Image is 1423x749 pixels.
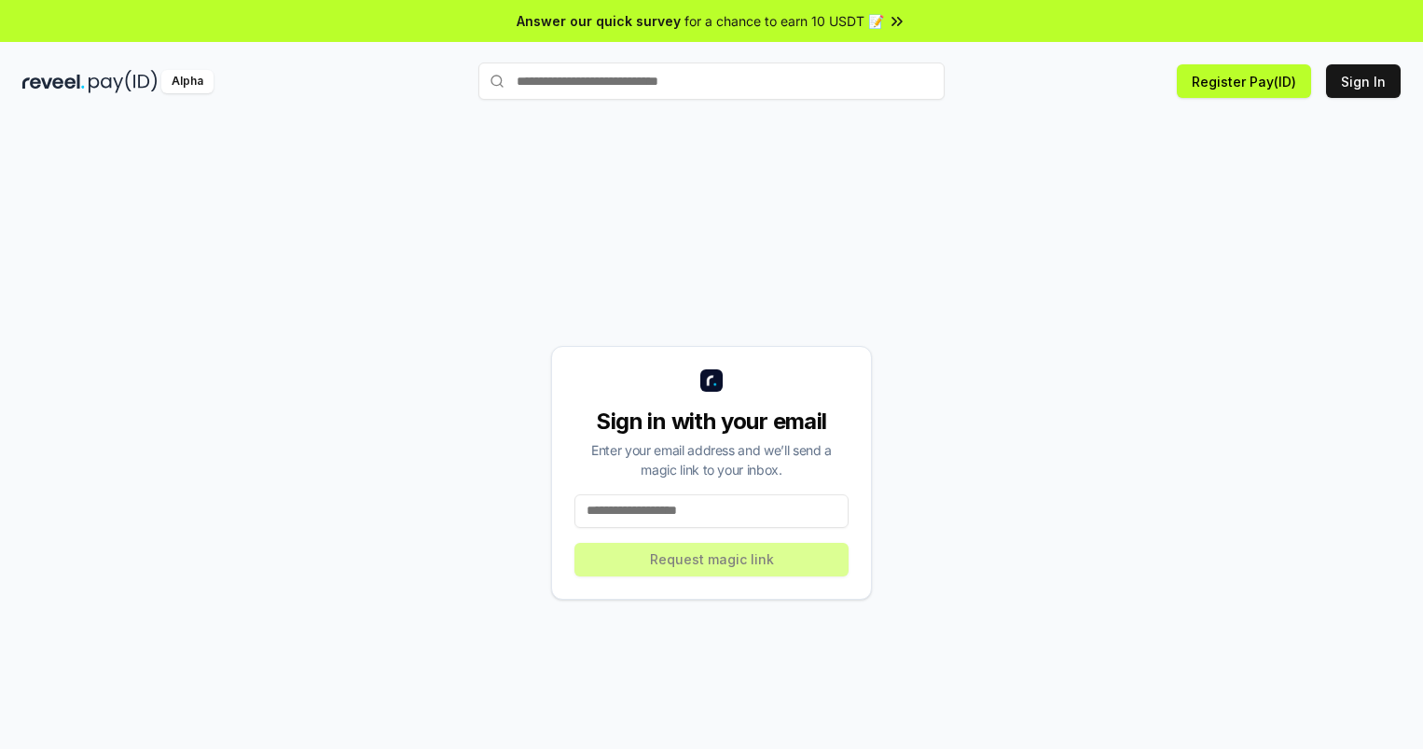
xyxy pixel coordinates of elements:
img: pay_id [89,70,158,93]
span: for a chance to earn 10 USDT 📝 [684,11,884,31]
div: Alpha [161,70,214,93]
button: Sign In [1326,64,1401,98]
span: Answer our quick survey [517,11,681,31]
button: Register Pay(ID) [1177,64,1311,98]
div: Enter your email address and we’ll send a magic link to your inbox. [574,440,849,479]
div: Sign in with your email [574,407,849,437]
img: logo_small [700,369,723,392]
img: reveel_dark [22,70,85,93]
